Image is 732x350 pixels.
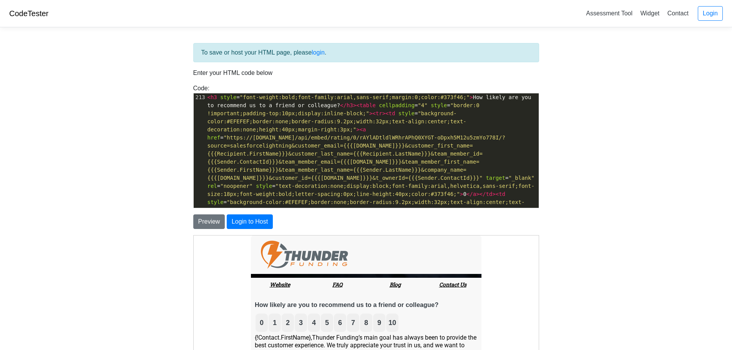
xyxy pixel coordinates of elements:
a: Contact [664,7,692,20]
a: FAQ [139,45,149,53]
span: "4" [418,102,427,108]
span: "background-color:#EFEFEF;border:none;border-radius:9.2px;width:32px;text-align:center;text-decor... [207,199,525,213]
span: tr [376,110,382,116]
span: href [207,134,221,141]
button: Preview [193,214,225,229]
span: td [389,110,395,116]
span: table [360,102,376,108]
span: "background-color:#EFEFEF;border:none;border-radius:9.2px;width:32px;text-align:center;text-decor... [207,110,466,133]
a: 5 [129,80,138,95]
span: > [470,94,473,100]
span: target [486,175,505,181]
h3: How likely are you to recommend us to a friend or colleague? [61,66,284,73]
span: a [363,207,366,213]
div: 213 [194,93,206,101]
span: h3 [347,102,353,108]
span: "_blank" [508,175,534,181]
p: {!Contact.FirstName}, [61,98,284,135]
span: >< [492,191,499,197]
a: 7 [155,80,164,95]
span: > [460,191,463,197]
span: >< [382,110,389,116]
span: td [486,191,492,197]
div: To save or host your HTML page, please . [193,43,539,62]
span: "font-weight:bold;font-family:arial,sans-serif;margin:0;color:#373f46;" [240,94,470,100]
span: >< [356,126,363,133]
a: 3 [103,80,112,95]
button: Login to Host [227,214,273,229]
span: </ [466,191,473,197]
span: cellpadding [379,102,415,108]
span: >< [353,102,360,108]
span: style [220,94,236,100]
a: 10 [194,80,203,95]
span: >< [369,110,376,116]
span: a [473,191,476,197]
a: 6 [142,80,151,95]
span: style [431,102,447,108]
p: Enter your HTML code below [193,68,539,78]
span: style [256,183,272,189]
span: td [499,191,505,197]
div: Code: [188,84,545,208]
span: style [207,199,224,205]
span: "noopener" [220,183,252,189]
a: 1 [76,80,86,95]
a: Assessment Tool [583,7,636,20]
span: </ [340,102,347,108]
a: Contact Us [246,45,273,53]
a: Website [76,45,96,53]
a: 2 [90,80,99,95]
span: Thunder Funding’s main goal has always been to provide the best customer experience. We truly app... [61,98,283,135]
span: < [207,94,211,100]
span: >< [356,207,363,213]
span: ></ [476,191,486,197]
a: CodeTester [9,9,48,18]
span: "https://[DOMAIN_NAME]/api/embed/rating/0/rAYlADtldlWRhrAPhQ0XYGT-oDpxh5M12u5zmYo778I/?source=sal... [207,134,505,181]
span: "text-decoration:none;display:block;font-family:arial,helvetica,sans-serif;font-size:18px;font-we... [207,183,534,197]
a: 8 [168,80,177,95]
a: 9 [181,80,190,95]
a: login [312,49,325,56]
a: Widget [637,7,662,20]
a: Login [698,6,723,21]
a: 4 [116,80,125,95]
a: 0 [63,80,73,95]
span: a [363,126,366,133]
span: style [398,110,415,116]
span: h3 [211,94,217,100]
a: Blog [196,45,207,53]
span: Warm regards, [61,143,100,150]
span: rel [207,183,217,189]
